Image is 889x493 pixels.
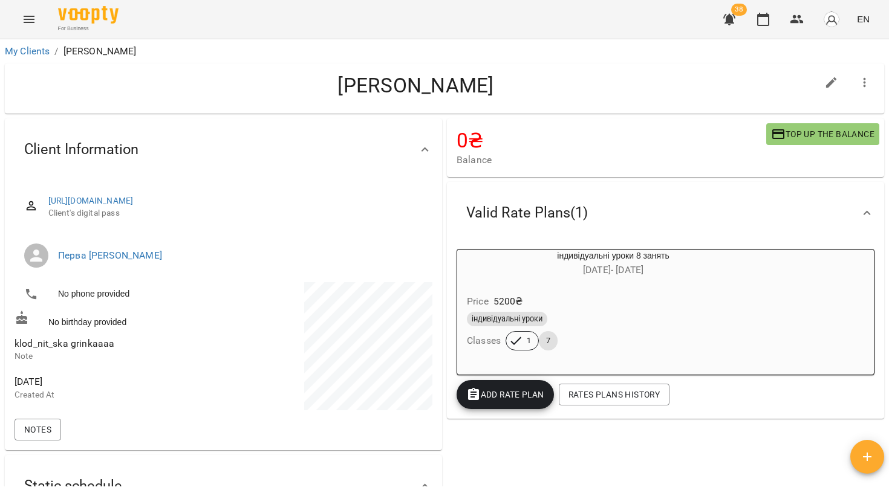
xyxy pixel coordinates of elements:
[63,44,137,59] p: [PERSON_NAME]
[447,182,884,244] div: Valid Rate Plans(1)
[5,44,884,59] nav: breadcrumb
[15,419,61,440] button: Notes
[466,387,544,402] span: Add Rate plan
[857,13,870,25] span: EN
[5,118,442,181] div: Client Information
[852,8,874,30] button: EN
[15,5,44,34] button: Menu
[731,4,747,16] span: 38
[58,250,162,261] a: Перва [PERSON_NAME]
[12,308,224,330] div: No birthday provided
[457,128,766,153] h4: 0 ₴
[15,375,221,389] span: [DATE]
[15,282,221,306] li: No phone provided
[467,314,547,324] span: індивідуальні уроки
[457,380,554,409] button: Add Rate plan
[48,196,134,205] a: [URL][DOMAIN_NAME]
[519,335,538,346] span: 1
[457,250,769,365] button: індивідуальні уроки 8 занять[DATE]- [DATE]Price5200₴індивідуальні урокиClasses17
[5,45,50,57] a: My Clients
[467,293,489,310] h6: Price
[58,25,119,33] span: For Business
[457,153,766,167] span: Balance
[493,294,523,309] p: 5200 ₴
[15,389,221,401] p: Created At
[15,338,114,349] span: klod_nit_ska grinkaaaa
[583,264,643,275] span: [DATE] - [DATE]
[568,387,660,402] span: Rates Plans History
[24,140,138,159] span: Client Information
[457,250,769,279] div: індивідуальні уроки 8 занять
[559,384,669,405] button: Rates Plans History
[766,123,879,145] button: Top up the balance
[15,73,817,98] h4: [PERSON_NAME]
[24,422,51,437] span: Notes
[467,332,501,349] h6: Classes
[15,350,221,362] p: Note
[54,44,58,59] li: /
[48,207,423,219] span: Client's digital pass
[466,204,588,222] span: Valid Rate Plans ( 1 )
[58,6,119,24] img: Voopty Logo
[539,335,558,346] span: 7
[823,11,840,28] img: avatar_s.png
[771,127,874,141] span: Top up the balance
